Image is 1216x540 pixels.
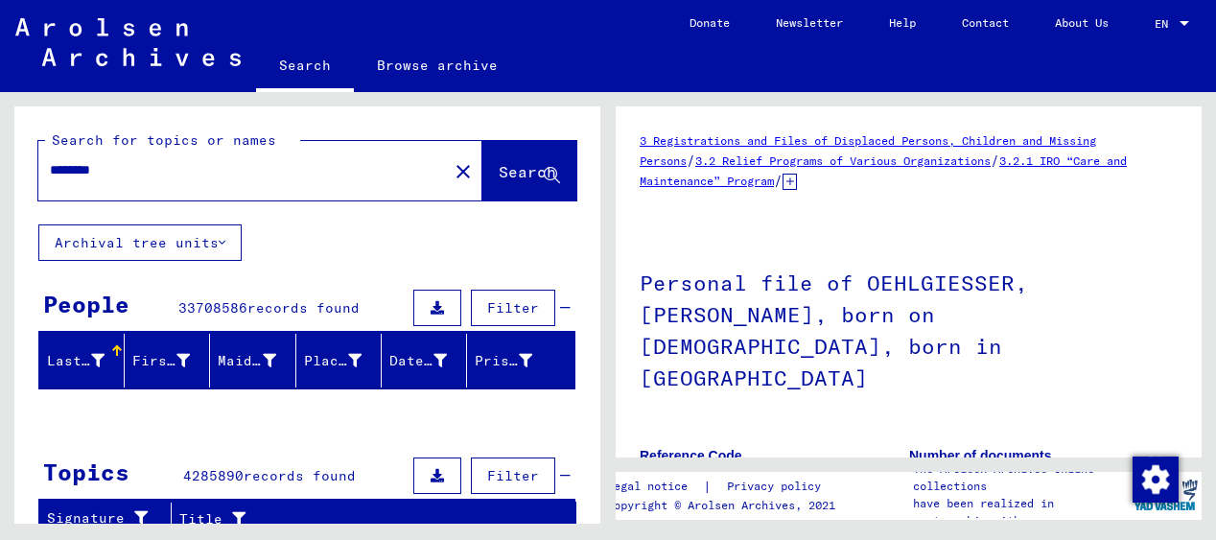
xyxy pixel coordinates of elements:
img: Change consent [1133,457,1179,503]
p: The Arolsen Archives online collections [913,460,1129,495]
div: Place of Birth [304,345,386,376]
div: Maiden Name [218,345,299,376]
mat-header-cell: Place of Birth [296,334,382,387]
div: Prisoner # [475,345,556,376]
button: Archival tree units [38,224,242,261]
div: First Name [132,351,190,371]
span: Filter [487,299,539,317]
a: Legal notice [607,477,703,497]
a: Browse archive [354,42,521,88]
button: Filter [471,458,555,494]
a: Privacy policy [712,477,844,497]
p: Copyright © Arolsen Archives, 2021 [607,497,844,514]
h1: Personal file of OEHLGIESSER, [PERSON_NAME], born on [DEMOGRAPHIC_DATA], born in [GEOGRAPHIC_DATA] [640,239,1178,418]
span: EN [1155,17,1176,31]
mat-header-cell: Last Name [39,334,125,387]
div: Place of Birth [304,351,362,371]
button: Filter [471,290,555,326]
div: Date of Birth [389,345,471,376]
mat-header-cell: Prisoner # [467,334,574,387]
div: Date of Birth [389,351,447,371]
mat-icon: close [452,160,475,183]
span: records found [244,467,356,484]
div: Signature [47,504,175,534]
span: Filter [487,467,539,484]
button: Search [482,141,576,200]
b: Number of documents [909,448,1052,463]
div: Topics [43,455,129,489]
span: 4285890 [183,467,244,484]
div: Signature [47,508,156,528]
img: yv_logo.png [1130,471,1202,519]
p: have been realized in partnership with [913,495,1129,529]
span: 33708586 [178,299,247,317]
mat-header-cell: Maiden Name [210,334,295,387]
mat-header-cell: First Name [125,334,210,387]
div: People [43,287,129,321]
div: Title [179,509,538,529]
a: Search [256,42,354,92]
div: Title [179,504,557,534]
div: Prisoner # [475,351,532,371]
button: Clear [444,152,482,190]
div: Maiden Name [218,351,275,371]
span: records found [247,299,360,317]
div: Last Name [47,345,129,376]
div: | [607,477,844,497]
div: Change consent [1132,456,1178,502]
a: 3 Registrations and Files of Displaced Persons, Children and Missing Persons [640,133,1096,168]
b: Reference Code [640,448,742,463]
div: Last Name [47,351,105,371]
img: Arolsen_neg.svg [15,18,241,66]
span: / [687,152,695,169]
div: First Name [132,345,214,376]
mat-header-cell: Date of Birth [382,334,467,387]
span: Search [499,162,556,181]
a: 3.2 Relief Programs of Various Organizations [695,153,991,168]
mat-label: Search for topics or names [52,131,276,149]
span: / [774,172,783,189]
span: / [991,152,999,169]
